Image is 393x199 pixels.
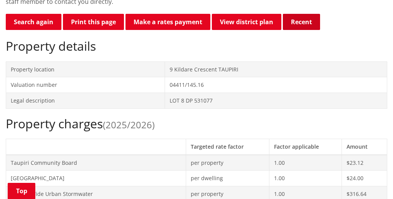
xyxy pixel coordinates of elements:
[358,167,385,194] iframe: Messenger Launcher
[63,14,124,30] button: Print this page
[6,93,165,108] td: Legal description
[165,61,387,77] td: 9 Kildare Crescent TAUPIRI
[6,61,165,77] td: Property location
[165,77,387,93] td: 04411/145.16
[342,171,387,186] td: $24.00
[342,155,387,171] td: $23.12
[186,155,269,171] td: per property
[186,171,269,186] td: per dwelling
[6,116,387,131] h2: Property charges
[8,183,35,199] a: Top
[269,139,342,154] th: Factor applicable
[165,93,387,108] td: LOT 8 DP 531077
[6,171,186,186] td: [GEOGRAPHIC_DATA]
[103,118,155,131] span: (2025/2026)
[6,14,61,30] a: Search again
[6,77,165,93] td: Valuation number
[186,139,269,154] th: Targeted rate factor
[125,14,210,30] a: Make a rates payment
[283,14,320,30] button: Recent
[212,14,281,30] a: View district plan
[6,39,387,53] h2: Property details
[342,139,387,154] th: Amount
[269,171,342,186] td: 1.00
[269,155,342,171] td: 1.00
[6,155,186,171] td: Taupiri Community Board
